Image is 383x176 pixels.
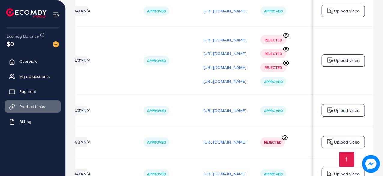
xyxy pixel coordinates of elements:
[19,88,36,94] span: Payment
[204,64,246,71] p: [URL][DOMAIN_NAME]
[264,140,281,145] span: Rejected
[84,107,90,113] span: N/A
[264,79,283,84] span: Approved
[7,33,39,39] span: Ecomdy Balance
[7,39,14,48] span: $0
[204,36,246,43] p: [URL][DOMAIN_NAME]
[147,8,166,14] span: Approved
[204,7,246,14] p: [URL][DOMAIN_NAME]
[19,103,45,110] span: Product Links
[19,58,37,64] span: Overview
[84,57,90,63] span: N/A
[147,108,166,113] span: Approved
[204,78,246,85] p: [URL][DOMAIN_NAME]
[5,85,61,97] a: Payment
[5,70,61,82] a: My ad accounts
[5,55,61,67] a: Overview
[147,140,166,145] span: Approved
[265,51,282,56] span: Rejected
[204,107,246,114] p: [URL][DOMAIN_NAME]
[19,119,31,125] span: Billing
[334,107,360,114] p: Upload video
[84,139,90,145] span: N/A
[84,8,90,14] span: N/A
[265,65,282,70] span: Rejected
[327,7,334,14] img: logo
[19,73,50,79] span: My ad accounts
[5,116,61,128] a: Billing
[204,138,246,146] p: [URL][DOMAIN_NAME]
[6,8,47,18] img: logo
[53,11,60,18] img: menu
[334,57,360,64] p: Upload video
[327,138,334,146] img: logo
[147,58,166,63] span: Approved
[264,108,283,113] span: Approved
[5,100,61,113] a: Product Links
[53,41,59,47] img: image
[327,57,334,64] img: logo
[334,7,360,14] p: Upload video
[264,8,283,14] span: Approved
[265,37,282,42] span: Rejected
[327,107,334,114] img: logo
[362,155,380,173] img: image
[334,138,360,146] p: Upload video
[204,50,246,57] p: [URL][DOMAIN_NAME]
